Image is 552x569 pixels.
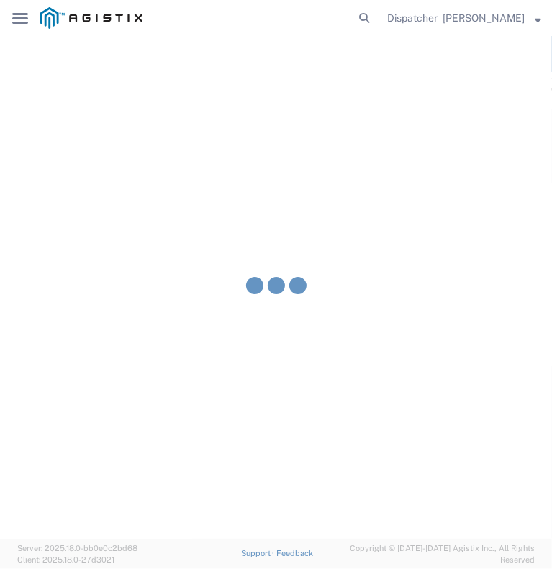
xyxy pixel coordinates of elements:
[386,9,542,27] button: Dispatcher - [PERSON_NAME]
[17,544,137,552] span: Server: 2025.18.0-bb0e0c2bd68
[387,10,525,26] span: Dispatcher - Cameron Bowman
[241,549,277,557] a: Support
[276,549,313,557] a: Feedback
[17,555,114,564] span: Client: 2025.18.0-27d3021
[313,542,535,566] span: Copyright © [DATE]-[DATE] Agistix Inc., All Rights Reserved
[40,7,142,29] img: logo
